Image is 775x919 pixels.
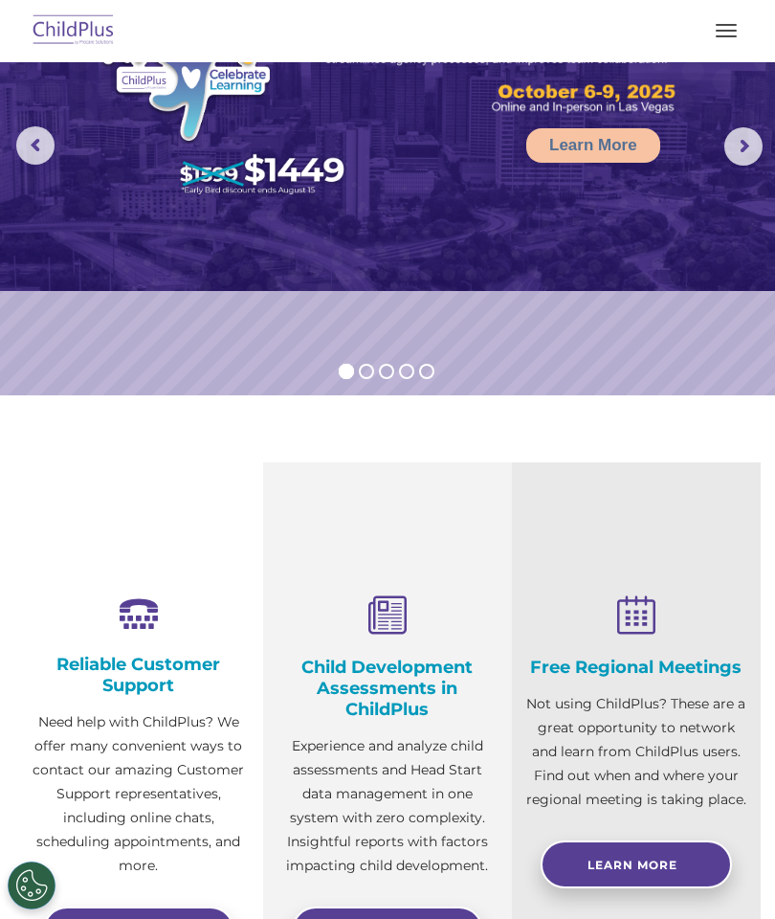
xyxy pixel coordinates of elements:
p: Experience and analyze child assessments and Head Start data management in one system with zero c... [277,734,498,878]
p: Need help with ChildPlus? We offer many convenient ways to contact our amazing Customer Support r... [29,710,249,878]
h4: Child Development Assessments in ChildPlus [277,657,498,720]
button: Cookies Settings [8,862,55,909]
span: Learn More [587,858,677,872]
h4: Reliable Customer Support [29,654,249,696]
img: ChildPlus by Procare Solutions [29,9,119,54]
a: Learn More [541,841,732,888]
p: Not using ChildPlus? These are a great opportunity to network and learn from ChildPlus users. Fin... [526,692,746,812]
a: Learn More [526,128,660,163]
h4: Free Regional Meetings [526,657,746,678]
